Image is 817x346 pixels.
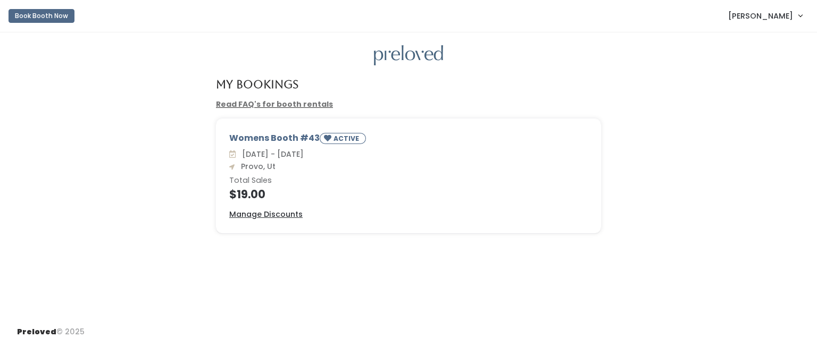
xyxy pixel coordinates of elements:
[718,4,813,27] a: [PERSON_NAME]
[229,188,588,200] h4: $19.00
[17,318,85,337] div: © 2025
[229,132,588,148] div: Womens Booth #43
[17,326,56,337] span: Preloved
[216,99,333,109] a: Read FAQ's for booth rentals
[229,209,303,220] a: Manage Discounts
[229,176,588,185] h6: Total Sales
[374,45,443,66] img: preloved logo
[334,134,361,143] small: ACTIVE
[237,161,276,172] span: Provo, Ut
[9,9,74,23] button: Book Booth Now
[238,149,304,159] span: [DATE] - [DATE]
[728,10,793,22] span: [PERSON_NAME]
[216,78,298,90] h4: My Bookings
[9,4,74,28] a: Book Booth Now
